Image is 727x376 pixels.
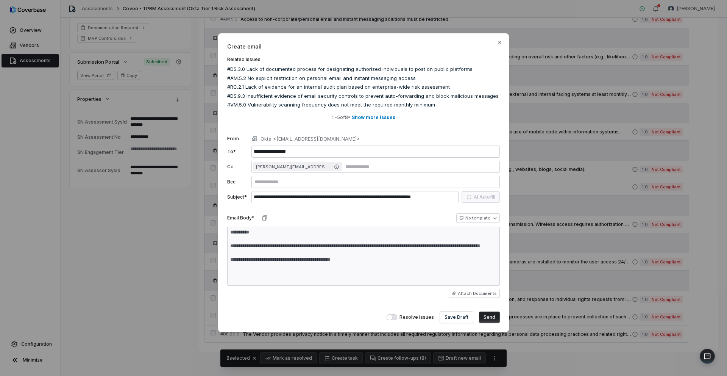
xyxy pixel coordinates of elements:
button: Attach Documents [449,289,500,298]
button: Save Draft [440,312,473,323]
span: [PERSON_NAME][EMAIL_ADDRESS][DOMAIN_NAME] [256,164,332,170]
span: Attach Documents [458,291,497,296]
button: Send [479,312,500,323]
span: #DS.9.3 Insufficient evidence of email security controls to prevent auto-forwarding and block mal... [227,92,499,100]
label: From [227,136,248,142]
span: #AM.5.2 No explicit restriction on personal email and instant messaging access [227,75,416,82]
label: Cc [227,164,248,170]
span: #VM.5.0 Vulnerability scanning frequency does not meet the required monthly minimum [227,101,435,109]
button: Resolve issues [387,314,397,320]
label: Subject* [227,194,248,200]
label: Related Issues [227,56,500,63]
span: Create email [227,42,500,50]
span: #RC.2.1 Lack of evidence for an internal audit plan based on enterprise-wide risk assessment [227,83,450,91]
span: #DS.3.0 Lack of documented process for designating authorized individuals to post on public platf... [227,66,473,73]
span: Resolve issues [399,314,434,320]
label: Bcc [227,179,248,185]
p: Okta <[EMAIL_ADDRESS][DOMAIN_NAME]> [261,135,360,143]
label: Email Body* [227,215,254,221]
span: Show more issues [352,114,395,121]
button: 1 -5of8• Show more issues [227,112,500,123]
